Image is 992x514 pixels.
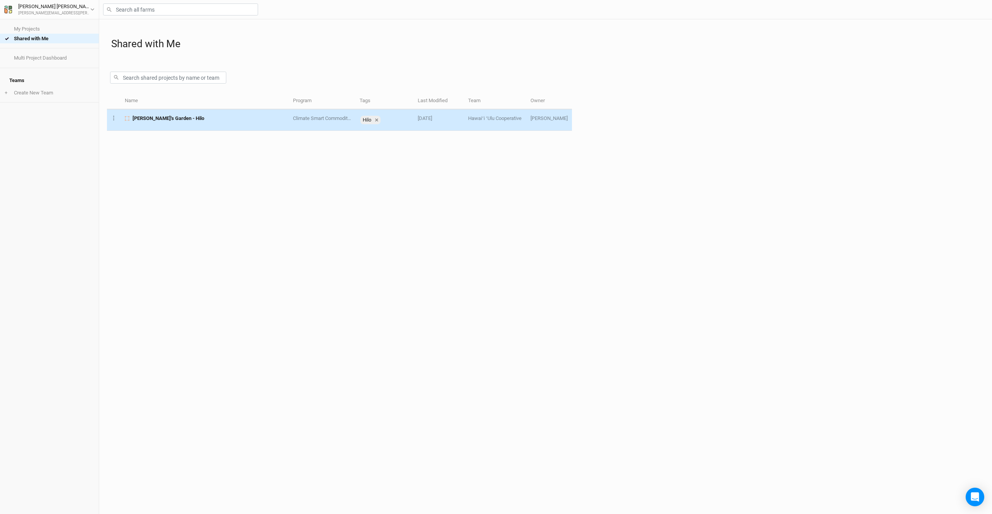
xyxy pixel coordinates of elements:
span: + [5,90,7,96]
span: Apr 19, 2025 2:17 PM [418,115,432,121]
td: Hawaiʻi ʻUlu Cooperative [464,110,526,131]
th: Owner [526,93,572,110]
h4: Teams [5,73,94,88]
h1: Shared with Me [111,38,984,50]
div: [PERSON_NAME][EMAIL_ADDRESS][PERSON_NAME][DOMAIN_NAME] [18,10,90,16]
div: Hilo [360,116,373,124]
th: Last Modified [413,93,464,110]
button: [PERSON_NAME] [PERSON_NAME][PERSON_NAME][EMAIL_ADDRESS][PERSON_NAME][DOMAIN_NAME] [4,2,95,16]
div: Hilo [360,116,381,124]
th: Team [464,93,526,110]
th: Name [121,93,289,110]
div: Open Intercom Messenger [966,488,984,506]
input: Search all farms [103,3,258,15]
input: Search shared projects by name or team [110,72,226,84]
th: Program [289,93,355,110]
div: [PERSON_NAME] [PERSON_NAME] [18,3,90,10]
th: Tags [355,93,413,110]
span: Petunia's Garden - Hilo [133,115,204,122]
span: Climate Smart Commodities [293,115,354,121]
span: agroforestry@eatbreadfruit.com [530,115,568,121]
